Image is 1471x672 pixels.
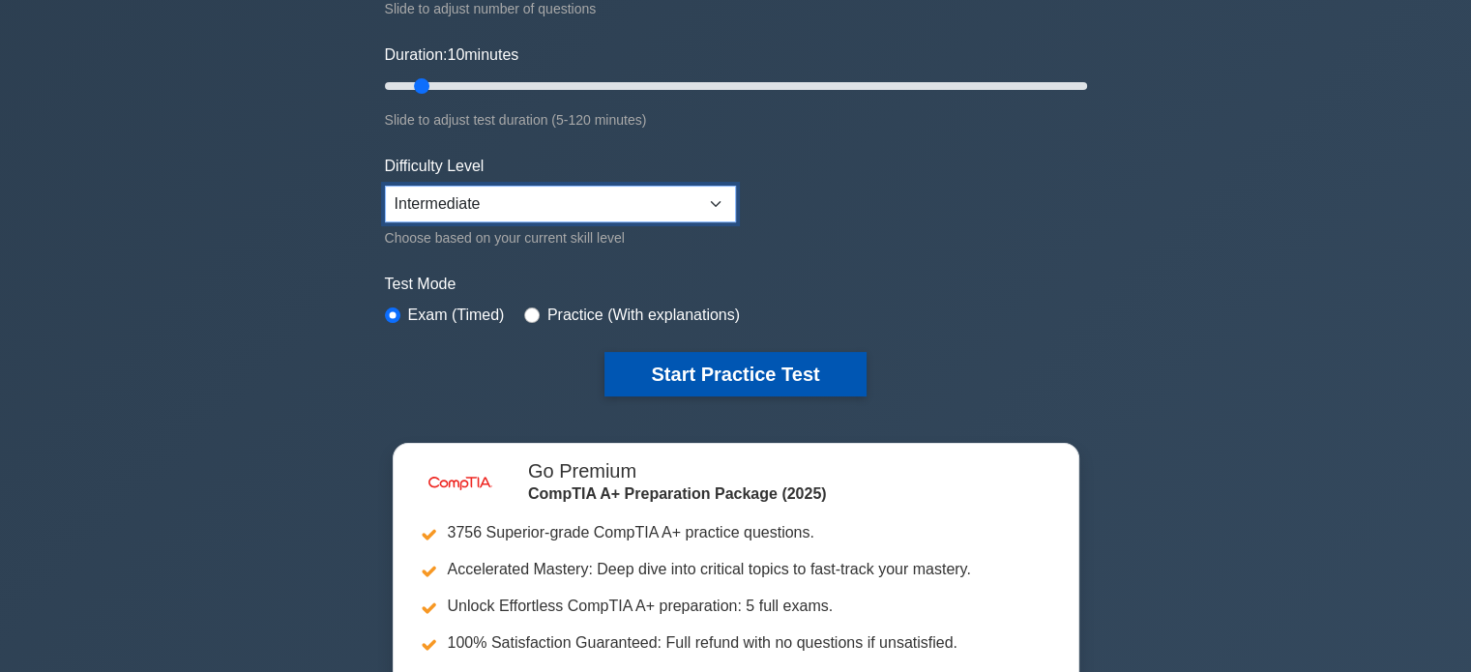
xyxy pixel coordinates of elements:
span: 10 [447,46,464,63]
label: Exam (Timed) [408,304,505,327]
label: Duration: minutes [385,44,519,67]
label: Test Mode [385,273,1087,296]
div: Slide to adjust test duration (5-120 minutes) [385,108,1087,131]
button: Start Practice Test [604,352,866,396]
label: Practice (With explanations) [547,304,740,327]
label: Difficulty Level [385,155,485,178]
div: Choose based on your current skill level [385,226,736,249]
